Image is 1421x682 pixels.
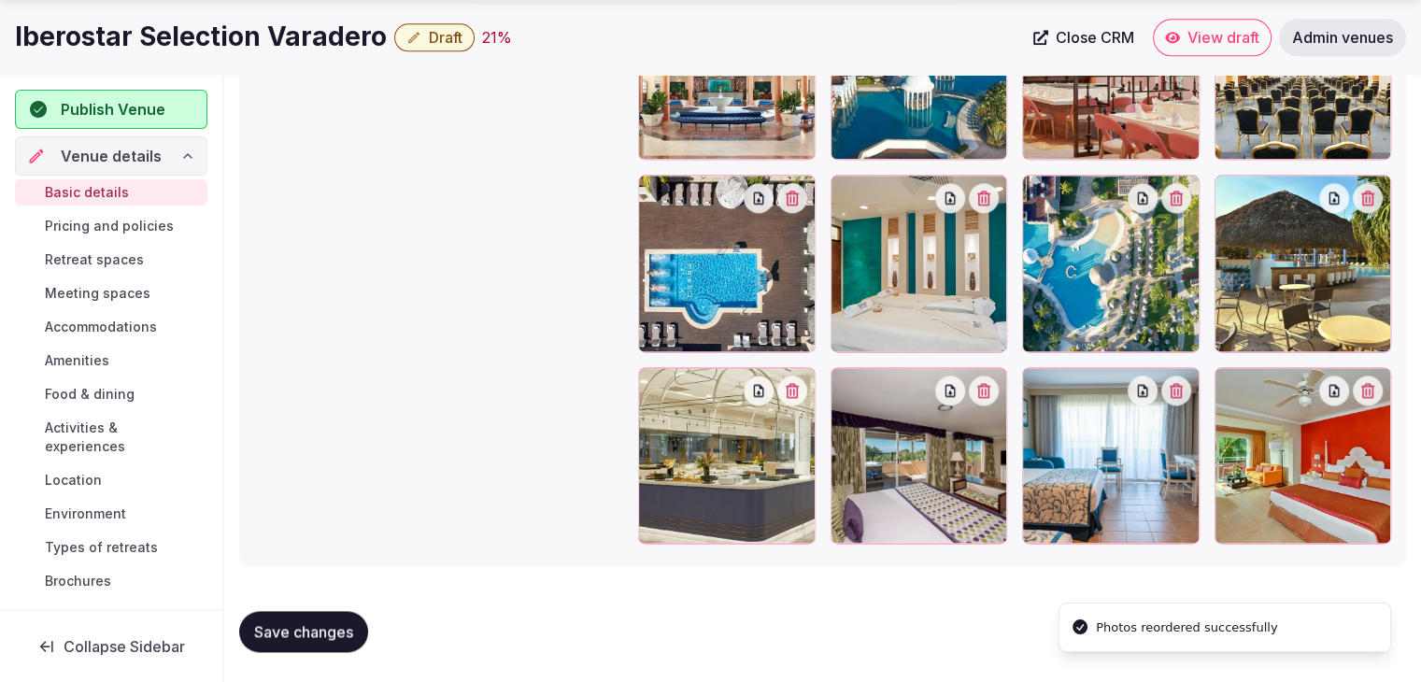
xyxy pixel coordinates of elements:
[1022,19,1145,56] a: Close CRM
[15,90,207,129] button: Publish Venue
[15,605,207,645] a: Ownership
[1279,19,1406,56] a: Admin venues
[15,501,207,527] a: Environment
[15,179,207,206] a: Basic details
[15,348,207,374] a: Amenities
[15,415,207,460] a: Activities & experiences
[1056,28,1134,47] span: Close CRM
[638,367,816,545] div: rv-Iberostar-Selection-Varadero-amenities (2).jpeg
[394,23,475,51] button: Draft
[482,26,512,49] div: 21 %
[15,467,207,493] a: Location
[45,572,111,590] span: Brochures
[61,98,165,121] span: Publish Venue
[45,217,174,235] span: Pricing and policies
[429,28,462,47] span: Draft
[15,534,207,561] a: Types of retreats
[45,318,157,336] span: Accommodations
[1292,28,1393,47] span: Admin venues
[61,145,162,167] span: Venue details
[15,314,207,340] a: Accommodations
[45,183,129,202] span: Basic details
[64,637,185,656] span: Collapse Sidebar
[45,538,158,557] span: Types of retreats
[45,351,109,370] span: Amenities
[239,611,368,652] button: Save changes
[638,175,816,352] div: rv-Iberostar-Selection-Varadero-amenities (9).jpeg
[45,471,102,490] span: Location
[15,247,207,273] a: Retreat spaces
[15,626,207,667] button: Collapse Sidebar
[254,622,353,641] span: Save changes
[1187,28,1259,47] span: View draft
[831,175,1008,352] div: rv-Iberostar-Selection-Varadero-amenities (10).jpeg
[482,26,512,49] button: 21%
[15,568,207,594] a: Brochures
[45,385,135,404] span: Food & dining
[15,213,207,239] a: Pricing and policies
[45,284,150,303] span: Meeting spaces
[1215,367,1392,545] div: rv-Iberostar-Selection-Varadero-accommodation (2).jpeg
[45,504,126,523] span: Environment
[831,367,1008,545] div: rv-Iberostar-Selection-Varadero-accommodation (3).jpeg
[15,280,207,306] a: Meeting spaces
[15,381,207,407] a: Food & dining
[1153,19,1272,56] a: View draft
[1022,367,1200,545] div: rv-Iberostar-Selection-Varadero-accommodation (1).jpeg
[15,19,387,55] h1: Iberostar Selection Varadero
[1215,175,1392,352] div: rv-Iberostar-Selection-Varadero-amenities (3).jpeg
[45,419,200,456] span: Activities & experiences
[1022,175,1200,352] div: rv-Iberostar-Selection-Varadero-amenities (5).jpeg
[1096,618,1277,637] div: Photos reordered successfully
[45,250,144,269] span: Retreat spaces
